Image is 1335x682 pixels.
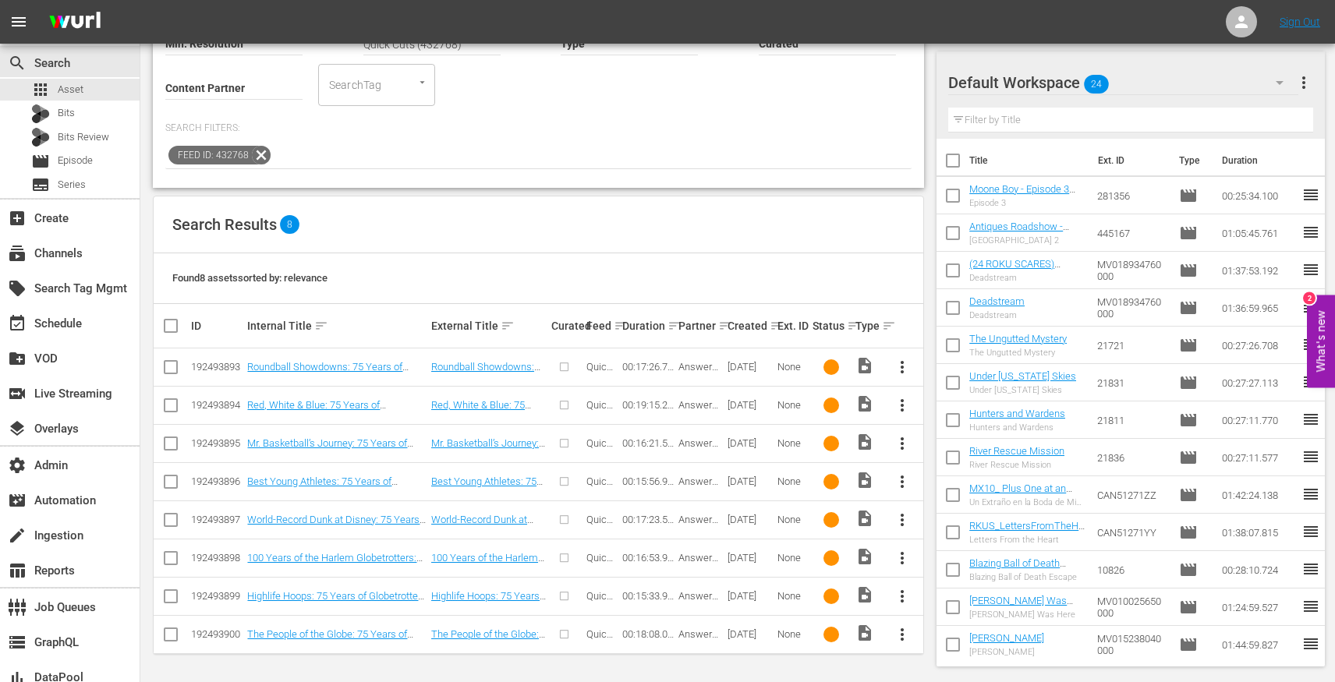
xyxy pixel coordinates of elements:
[37,4,112,41] img: ans4CAIJ8jUAAAAAAAAAAAAAAAAAAAAAAAAgQb4GAAAAAAAAAAAAAAAAAAAAAAAAJMjXAAAAAAAAAAAAAAAAAAAAAAAAgAT5G...
[586,514,613,537] span: Quick Cuts
[8,209,27,228] span: Create
[969,295,1025,307] a: Deadstream
[969,139,1089,182] th: Title
[8,244,27,263] span: Channels
[247,361,409,384] a: Roundball Showdowns: 75 Years of Globetrotter Magic
[191,437,243,449] div: 192493895
[678,361,718,384] span: Answer Media
[1179,598,1198,617] span: Episode
[969,235,1085,246] div: [GEOGRAPHIC_DATA] 2
[31,104,50,123] div: Bits
[31,152,50,171] span: Episode
[1280,16,1320,28] a: Sign Out
[728,437,772,449] div: [DATE]
[586,399,613,422] span: Quick Cuts
[247,437,413,461] a: Mr. Basketball’s Journey: 75 Years of Globetrotter Magic
[165,122,912,135] p: Search Filters:
[1170,139,1213,182] th: Type
[969,258,1061,281] a: (24 ROKU SCARES) Deadstream
[678,628,718,652] span: Answer Media
[777,628,808,640] div: None
[1216,364,1301,401] td: 00:27:27.113
[8,314,27,333] span: Schedule
[770,319,784,333] span: sort
[678,514,718,537] span: Answer Media
[855,394,874,413] span: Video
[586,475,613,499] span: Quick Cuts
[728,552,772,564] div: [DATE]
[813,316,850,335] div: Status
[1179,299,1198,317] span: Episode
[622,590,674,602] div: 00:15:33.900
[191,590,243,602] div: 192493899
[1091,626,1172,663] td: MV015238040000
[1216,214,1301,252] td: 01:05:45.761
[1091,214,1172,252] td: 445167
[622,475,674,487] div: 00:15:56.956
[1301,447,1320,466] span: reorder
[1091,551,1172,588] td: 10826
[969,183,1075,207] a: Moone Boy - Episode 3 (S1E3)
[1089,139,1169,182] th: Ext. ID
[8,633,27,652] span: GraphQL
[1179,186,1198,205] span: Episode
[678,437,718,461] span: Answer Media
[58,105,75,121] span: Bits
[191,514,243,525] div: 192493897
[969,632,1044,644] a: [PERSON_NAME]
[969,422,1065,433] div: Hunters and Wardens
[1307,295,1335,387] button: Open Feedback Widget
[58,82,83,97] span: Asset
[622,316,674,335] div: Duration
[1091,514,1172,551] td: CAN51271YY
[893,434,912,453] span: more_vert
[586,361,613,384] span: Quick Cuts
[893,549,912,567] span: more_vert
[1294,73,1313,92] span: more_vert
[622,514,674,525] div: 00:17:23.550
[777,320,808,332] div: Ext. ID
[622,399,674,411] div: 00:19:15.267
[678,590,718,613] span: Answer Media
[718,319,732,333] span: sort
[191,552,243,564] div: 192493898
[168,146,252,164] span: Feed ID: 432768
[1179,560,1198,579] span: Episode
[948,61,1298,104] div: Default Workspace
[969,408,1065,419] a: Hunters and Wardens
[614,319,628,333] span: sort
[8,561,27,580] span: Reports
[969,385,1076,395] div: Under [US_STATE] Skies
[884,616,921,653] button: more_vert
[678,552,718,575] span: Answer Media
[191,475,243,487] div: 192493896
[884,501,921,539] button: more_vert
[1179,448,1198,467] span: Episode
[551,320,582,332] div: Curated
[777,552,808,564] div: None
[777,514,808,525] div: None
[969,198,1085,208] div: Episode 3
[1091,476,1172,514] td: CAN51271ZZ
[1216,588,1301,626] td: 01:24:59.527
[728,399,772,411] div: [DATE]
[1216,626,1301,663] td: 01:44:59.827
[8,491,27,510] span: Automation
[969,273,1085,283] div: Deadstream
[415,75,430,90] button: Open
[969,445,1064,457] a: River Rescue Mission
[247,475,398,499] a: Best Young Athletes: 75 Years of Globetrotter Magic
[1179,224,1198,242] span: Episode
[1301,634,1320,653] span: reorder
[728,475,772,487] div: [DATE]
[1216,327,1301,364] td: 00:27:26.708
[1301,597,1320,616] span: reorder
[247,628,413,652] a: The People of the Globe: 75 Years of Globetrotter Magic
[58,177,86,193] span: Series
[1294,64,1313,101] button: more_vert
[622,361,674,373] div: 00:17:26.700
[8,598,27,617] span: Job Queues
[893,511,912,529] span: more_vert
[728,514,772,525] div: [DATE]
[314,319,328,333] span: sort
